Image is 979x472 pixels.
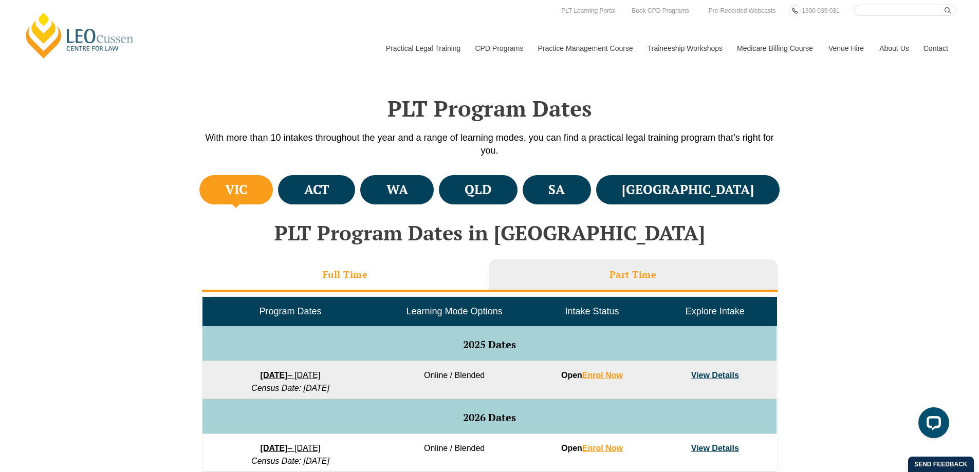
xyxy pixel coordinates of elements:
h4: SA [548,181,565,198]
a: Practical Legal Training [378,26,468,70]
span: Intake Status [565,306,619,316]
h4: [GEOGRAPHIC_DATA] [622,181,754,198]
a: Pre-Recorded Webcasts [706,5,779,16]
a: View Details [691,444,739,452]
p: With more than 10 intakes throughout the year and a range of learning modes, you can find a pract... [197,131,783,157]
a: CPD Programs [467,26,530,70]
td: Online / Blended [378,434,530,472]
iframe: LiveChat chat widget [910,403,953,446]
span: 1300 039 031 [802,7,839,14]
a: Enrol Now [582,444,623,452]
strong: [DATE] [261,444,288,452]
span: 2026 Dates [463,410,516,424]
span: Explore Intake [686,306,745,316]
td: Online / Blended [378,361,530,399]
a: Book CPD Programs [629,5,691,16]
a: [PERSON_NAME] Centre for Law [23,11,137,60]
h3: Full Time [323,269,368,280]
a: Venue Hire [821,26,872,70]
a: Practice Management Course [530,26,640,70]
a: Medicare Billing Course [729,26,821,70]
strong: Open [561,444,623,452]
span: 2025 Dates [463,337,516,351]
h3: Part Time [609,269,657,280]
h4: QLD [465,181,491,198]
h4: ACT [304,181,329,198]
a: PLT Learning Portal [559,5,618,16]
span: Learning Mode Options [407,306,503,316]
h2: PLT Program Dates in [GEOGRAPHIC_DATA] [197,221,783,244]
h2: PLT Program Dates [197,96,783,121]
a: [DATE]– [DATE] [261,371,321,380]
em: Census Date: [DATE] [251,457,329,465]
strong: [DATE] [261,371,288,380]
h4: WA [386,181,408,198]
a: Traineeship Workshops [640,26,729,70]
a: About Us [872,26,916,70]
h4: VIC [225,181,247,198]
strong: Open [561,371,623,380]
span: Program Dates [259,306,321,316]
a: 1300 039 031 [799,5,842,16]
a: [DATE]– [DATE] [261,444,321,452]
a: Contact [916,26,956,70]
a: View Details [691,371,739,380]
a: Enrol Now [582,371,623,380]
em: Census Date: [DATE] [251,384,329,392]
